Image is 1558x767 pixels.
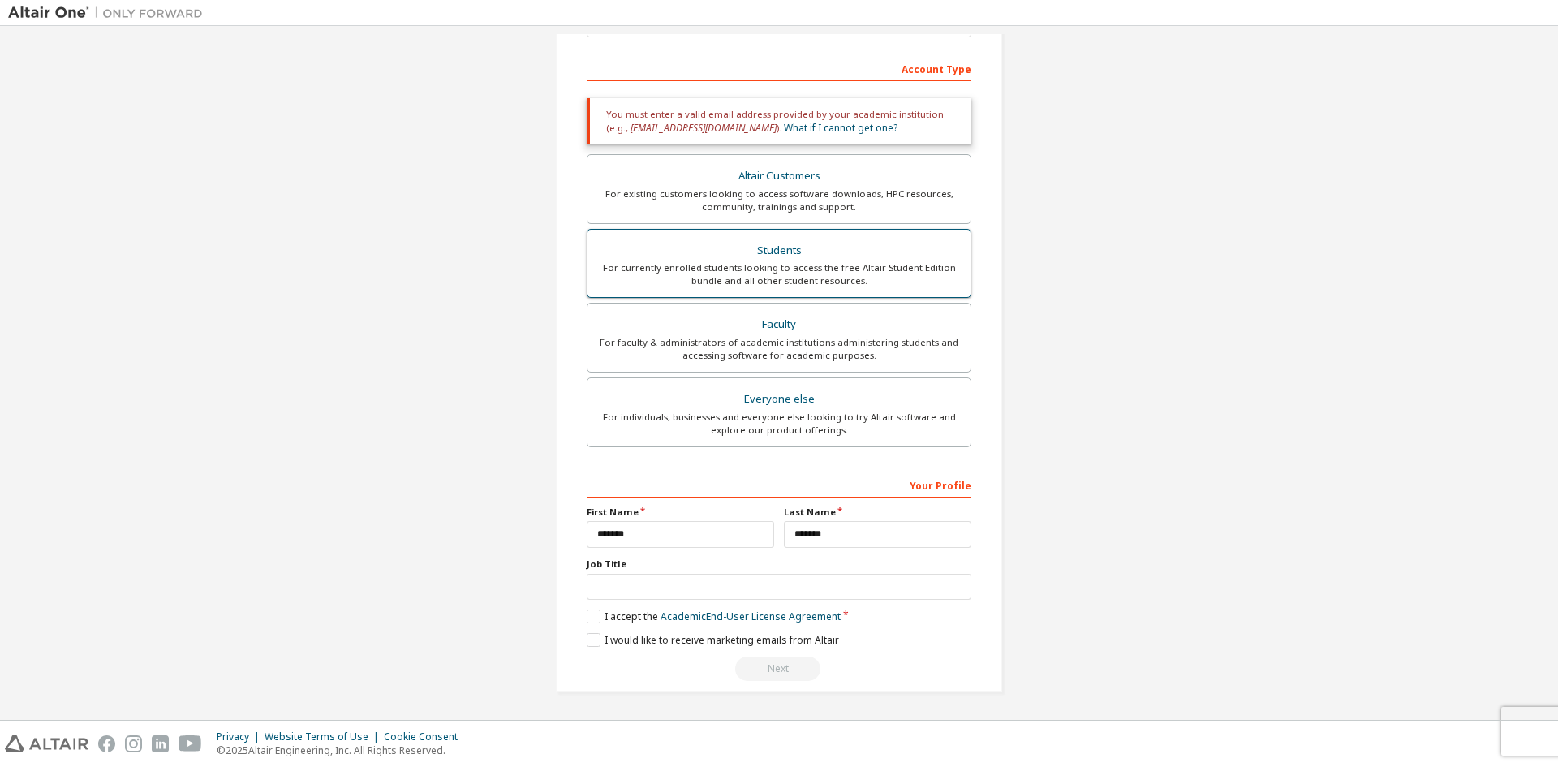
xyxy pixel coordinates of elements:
img: youtube.svg [179,735,202,752]
div: For existing customers looking to access software downloads, HPC resources, community, trainings ... [597,187,961,213]
a: Academic End-User License Agreement [661,610,841,623]
img: linkedin.svg [152,735,169,752]
img: Altair One [8,5,211,21]
div: You must enter a valid email address provided by your academic institution (e.g., ). [587,98,971,144]
div: Students [597,239,961,262]
div: You need to provide your academic email [587,657,971,681]
div: Faculty [597,313,961,336]
div: Privacy [217,730,265,743]
div: Account Type [587,55,971,81]
div: Altair Customers [597,165,961,187]
a: What if I cannot get one? [784,121,897,135]
img: altair_logo.svg [5,735,88,752]
img: facebook.svg [98,735,115,752]
img: instagram.svg [125,735,142,752]
div: For faculty & administrators of academic institutions administering students and accessing softwa... [597,336,961,362]
p: © 2025 Altair Engineering, Inc. All Rights Reserved. [217,743,467,757]
label: Last Name [784,506,971,519]
div: For individuals, businesses and everyone else looking to try Altair software and explore our prod... [597,411,961,437]
label: First Name [587,506,774,519]
div: Your Profile [587,472,971,498]
span: [EMAIL_ADDRESS][DOMAIN_NAME] [631,121,777,135]
div: Cookie Consent [384,730,467,743]
div: For currently enrolled students looking to access the free Altair Student Edition bundle and all ... [597,261,961,287]
label: I accept the [587,610,841,623]
label: I would like to receive marketing emails from Altair [587,633,839,647]
label: Job Title [587,558,971,571]
div: Website Terms of Use [265,730,384,743]
div: Everyone else [597,388,961,411]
